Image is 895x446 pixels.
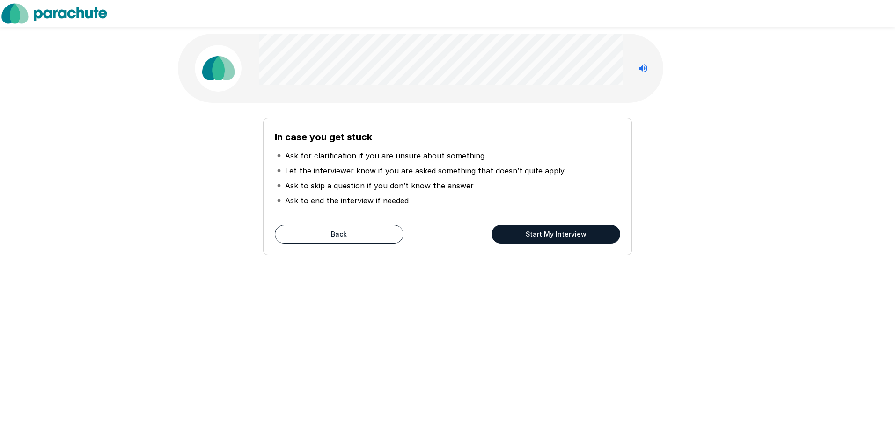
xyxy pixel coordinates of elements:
button: Start My Interview [492,225,620,244]
b: In case you get stuck [275,131,372,143]
p: Ask for clarification if you are unsure about something [285,150,484,161]
button: Stop reading questions aloud [634,59,653,78]
button: Back [275,225,403,244]
p: Ask to skip a question if you don’t know the answer [285,180,474,191]
p: Let the interviewer know if you are asked something that doesn’t quite apply [285,165,565,176]
img: parachute_avatar.png [195,45,242,92]
p: Ask to end the interview if needed [285,195,409,206]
